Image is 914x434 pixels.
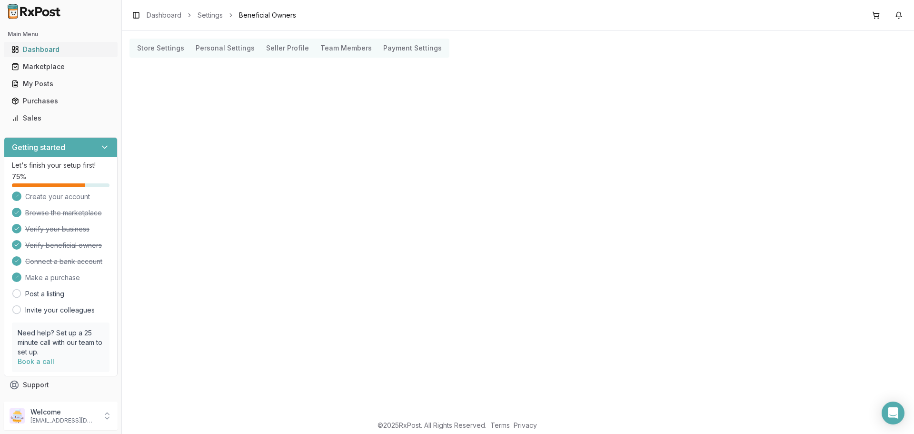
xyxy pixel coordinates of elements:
[23,397,55,407] span: Feedback
[11,62,110,71] div: Marketplace
[490,421,510,429] a: Terms
[8,58,114,75] a: Marketplace
[18,328,104,357] p: Need help? Set up a 25 minute call with our team to set up.
[18,357,54,365] a: Book a call
[131,40,190,56] button: Store Settings
[12,161,109,170] p: Let's finish your setup first!
[25,224,89,234] span: Verify your business
[25,192,90,202] span: Create your account
[378,40,447,56] button: Payment Settings
[4,376,118,394] button: Support
[25,289,64,299] a: Post a listing
[4,111,118,126] button: Sales
[25,257,102,266] span: Connect a bank account
[11,45,110,54] div: Dashboard
[25,273,80,283] span: Make a purchase
[11,113,110,123] div: Sales
[11,96,110,106] div: Purchases
[30,407,97,417] p: Welcome
[198,10,223,20] a: Settings
[147,10,181,20] a: Dashboard
[4,76,118,91] button: My Posts
[239,10,296,20] span: Beneficial Owners
[190,40,260,56] button: Personal Settings
[4,394,118,411] button: Feedback
[25,208,102,218] span: Browse the marketplace
[514,421,537,429] a: Privacy
[10,408,25,424] img: User avatar
[4,59,118,74] button: Marketplace
[25,241,102,250] span: Verify beneficial owners
[8,41,114,58] a: Dashboard
[315,40,378,56] button: Team Members
[260,40,315,56] button: Seller Profile
[8,92,114,110] a: Purchases
[4,4,65,19] img: RxPost Logo
[8,30,114,38] h2: Main Menu
[8,75,114,92] a: My Posts
[12,172,26,182] span: 75 %
[4,93,118,109] button: Purchases
[8,110,114,127] a: Sales
[25,305,95,315] a: Invite your colleagues
[11,79,110,89] div: My Posts
[4,42,118,57] button: Dashboard
[12,141,65,153] h3: Getting started
[30,417,97,424] p: [EMAIL_ADDRESS][DOMAIN_NAME]
[147,10,296,20] nav: breadcrumb
[882,402,904,424] div: Open Intercom Messenger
